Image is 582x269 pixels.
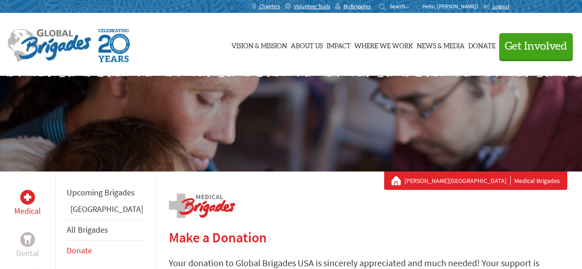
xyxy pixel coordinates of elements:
a: Donate [67,245,92,256]
img: Global Brigades Celebrating 20 Years [98,29,130,62]
li: Panama [67,203,143,219]
p: Medical [14,205,41,217]
span: Logout [492,3,509,10]
div: Medical [20,190,35,205]
a: [GEOGRAPHIC_DATA] [70,204,143,214]
span: MyBrigades [344,3,371,10]
img: Global Brigades Logo [7,29,91,62]
div: Dental [20,232,35,247]
a: MedicalMedical [14,190,41,217]
a: Where We Work [354,22,413,68]
a: About Us [291,22,323,68]
a: Vision & Mission [231,22,287,68]
li: Upcoming Brigades [67,183,143,203]
a: News & Media [417,22,465,68]
li: Donate [67,240,143,261]
a: All Brigades [67,224,108,235]
span: Chapters [259,3,280,10]
img: Dental [24,235,31,244]
a: Upcoming Brigades [67,187,135,198]
button: Get Involved [499,33,573,59]
p: Hello, [PERSON_NAME]! [422,3,483,10]
div: Medical Brigades [392,176,560,185]
img: logo-medical.png [169,194,235,218]
li: All Brigades [67,219,143,240]
img: Medical [24,194,31,201]
a: Logout [483,3,509,10]
p: Dental [16,247,39,260]
a: DentalDental [16,232,39,260]
h2: Make a Donation [169,229,567,246]
a: [PERSON_NAME][GEOGRAPHIC_DATA] [404,176,511,185]
a: Impact [327,22,351,68]
span: Get Involved [505,41,567,52]
input: Search... [390,3,416,10]
a: Donate [468,22,496,68]
span: Volunteer Tools [294,3,330,10]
